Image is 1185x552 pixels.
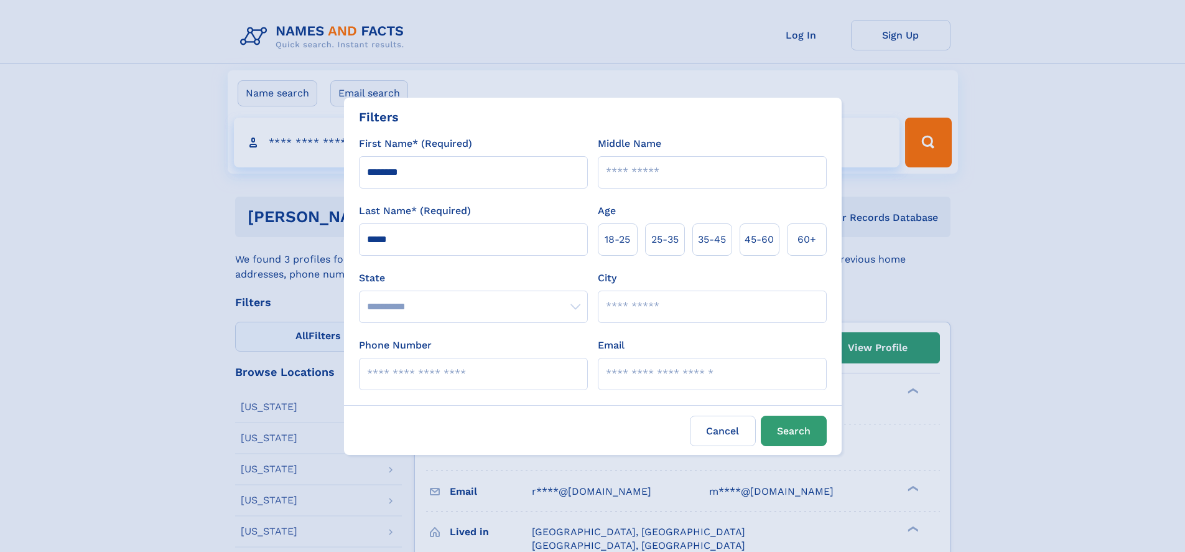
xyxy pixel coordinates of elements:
[598,271,616,286] label: City
[359,203,471,218] label: Last Name* (Required)
[761,416,827,446] button: Search
[598,136,661,151] label: Middle Name
[698,232,726,247] span: 35‑45
[359,136,472,151] label: First Name* (Required)
[651,232,679,247] span: 25‑35
[598,203,616,218] label: Age
[605,232,630,247] span: 18‑25
[598,338,625,353] label: Email
[359,108,399,126] div: Filters
[797,232,816,247] span: 60+
[690,416,756,446] label: Cancel
[359,338,432,353] label: Phone Number
[359,271,588,286] label: State
[745,232,774,247] span: 45‑60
